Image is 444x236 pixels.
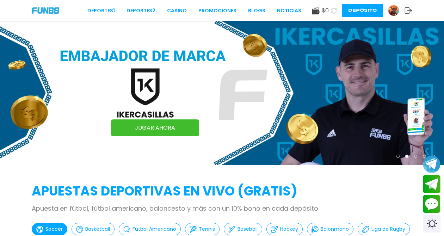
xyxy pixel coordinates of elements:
h2: APUESTAS DEPORTIVAS EN VIVO (gratis) [32,182,412,201]
button: Soccer [32,223,67,235]
a: CASINO [167,7,187,14]
button: Contact customer service [423,195,440,213]
a: NOTICIAS [277,7,301,14]
a: BLOGS [248,7,265,14]
button: Join telegram [423,175,440,193]
button: Tennis [185,223,220,235]
p: Tennis [199,225,215,233]
p: Liga de Rugby [371,225,405,233]
img: Avatar [388,5,399,16]
a: Deportes1 [87,7,115,14]
img: Company Logo [32,7,59,13]
p: Basketball [85,225,110,233]
p: Balonmano [321,225,349,233]
button: Baseball [224,223,262,235]
div: Switch theme [423,215,440,232]
button: Balonmano [307,223,353,235]
button: Depósito [342,4,383,17]
button: Liga de Rugby [358,223,410,235]
span: $ 0 [322,6,329,15]
p: Hockey [280,225,298,233]
a: JUGAR AHORA [111,119,199,136]
a: Deportes2 [127,7,155,14]
button: Basketball [72,223,115,235]
p: Soccer [45,225,63,233]
p: Futbol Americano [132,225,176,233]
button: Hockey [266,223,303,235]
p: Baseball [238,225,258,233]
a: Promociones [198,7,236,14]
button: Join telegram channel [423,155,440,173]
button: Futbol Americano [119,223,181,235]
p: Apuesta en fútbol, fútbol americano, baloncesto y más con un 10% bono en cada depósito [32,204,412,213]
a: Avatar [388,5,405,16]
